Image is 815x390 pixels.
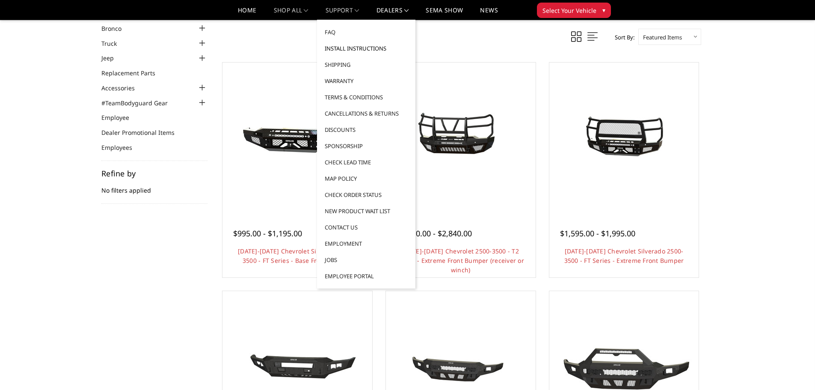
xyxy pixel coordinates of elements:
a: Contact Us [320,219,412,235]
a: Dealers [376,7,409,20]
a: [DATE]-[DATE] Chevrolet 2500-3500 - T2 Series - Extreme Front Bumper (receiver or winch) [397,247,524,274]
a: Check Order Status [320,187,412,203]
a: 2020-2023 Chevrolet Silverado 2500-3500 - FT Series - Base Front Bumper 2020-2023 Chevrolet Silve... [225,65,370,210]
a: FAQ [320,24,412,40]
a: Cancellations & Returns [320,105,412,122]
a: 2020-2023 Chevrolet Silverado 2500-3500 - FT Series - Extreme Front Bumper 2020-2023 Chevrolet Si... [551,65,697,210]
a: News [480,7,498,20]
a: Employee Portal [320,268,412,284]
a: Jobs [320,252,412,268]
button: Select Your Vehicle [537,3,611,18]
span: $1,910.00 - $2,840.00 [397,228,472,238]
a: Terms & Conditions [320,89,412,105]
a: 2020-2023 Chevrolet 2500-3500 - T2 Series - Extreme Front Bumper (receiver or winch) 2020-2023 Ch... [388,65,533,210]
a: Employees [101,143,143,152]
a: Employee [101,113,140,122]
a: Dealer Promotional Items [101,128,185,137]
a: Sponsorship [320,138,412,154]
label: Sort By: [610,31,634,44]
span: Select Your Vehicle [542,6,596,15]
a: SEMA Show [426,7,463,20]
iframe: Chat Widget [772,349,815,390]
a: New Product Wait List [320,203,412,219]
a: Bronco [101,24,132,33]
div: No filters applied [101,170,207,204]
a: Install Instructions [320,40,412,57]
a: Replacement Parts [101,68,166,77]
a: [DATE]-[DATE] Chevrolet Silverado 2500-3500 - FT Series - Extreme Front Bumper [564,247,684,265]
a: Discounts [320,122,412,138]
a: Check Lead Time [320,154,412,170]
a: Accessories [101,83,145,92]
span: $1,595.00 - $1,995.00 [560,228,635,238]
a: Truck [101,39,127,48]
a: #TeamBodyguard Gear [101,98,178,107]
a: shop all [274,7,308,20]
h5: Refine by [101,170,207,177]
span: ▾ [602,6,605,15]
a: MAP Policy [320,170,412,187]
a: Shipping [320,57,412,73]
a: [DATE]-[DATE] Chevrolet Silverado 2500-3500 - FT Series - Base Front Bumper [238,247,357,265]
a: Jeep [101,54,124,63]
a: Employment [320,235,412,252]
a: Home [238,7,256,20]
a: Support [326,7,359,20]
span: $995.00 - $1,195.00 [233,228,302,238]
a: Warranty [320,73,412,89]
